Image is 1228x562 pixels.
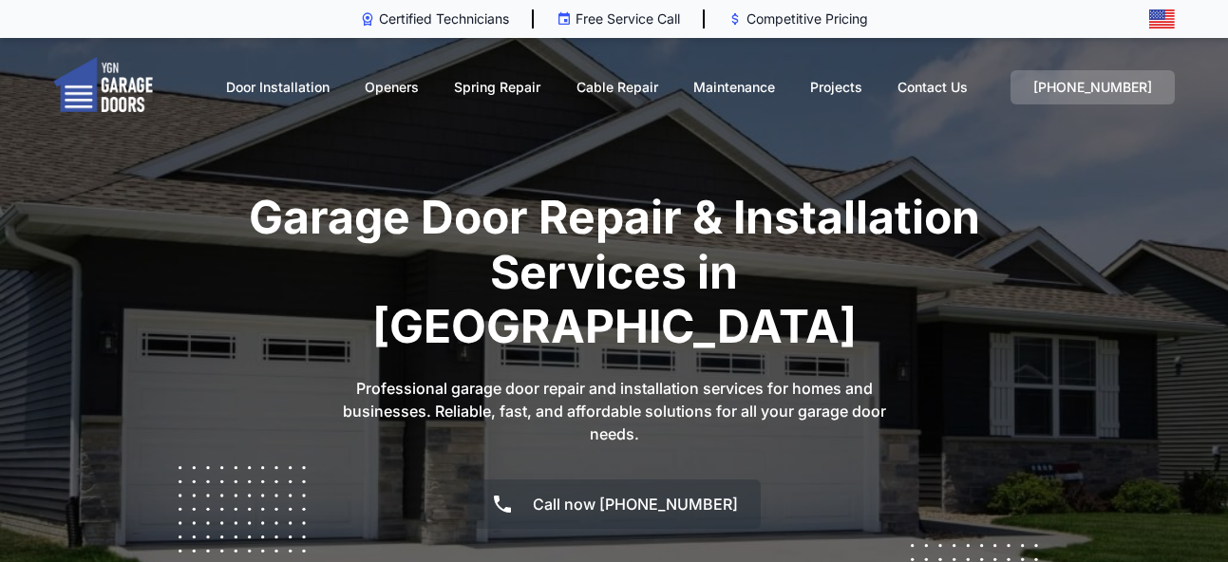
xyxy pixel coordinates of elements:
span: [PHONE_NUMBER] [1033,79,1152,95]
a: Cable Repair [576,55,658,120]
a: [PHONE_NUMBER] [1011,70,1175,104]
h1: Garage Door Repair & Installation Services in [GEOGRAPHIC_DATA] [244,190,985,354]
a: Call now [PHONE_NUMBER] [468,479,761,529]
a: Door Installation [226,55,330,120]
a: Openers [365,55,419,120]
p: Certified Technicians [379,9,509,28]
a: Maintenance [693,55,775,120]
img: logo [53,57,153,118]
a: Projects [810,55,862,120]
a: Contact Us [897,55,968,120]
p: Competitive Pricing [746,9,868,28]
p: Professional garage door repair and installation services for homes and businesses. Reliable, fas... [330,377,899,445]
a: Spring Repair [454,55,540,120]
p: Free Service Call [576,9,680,28]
